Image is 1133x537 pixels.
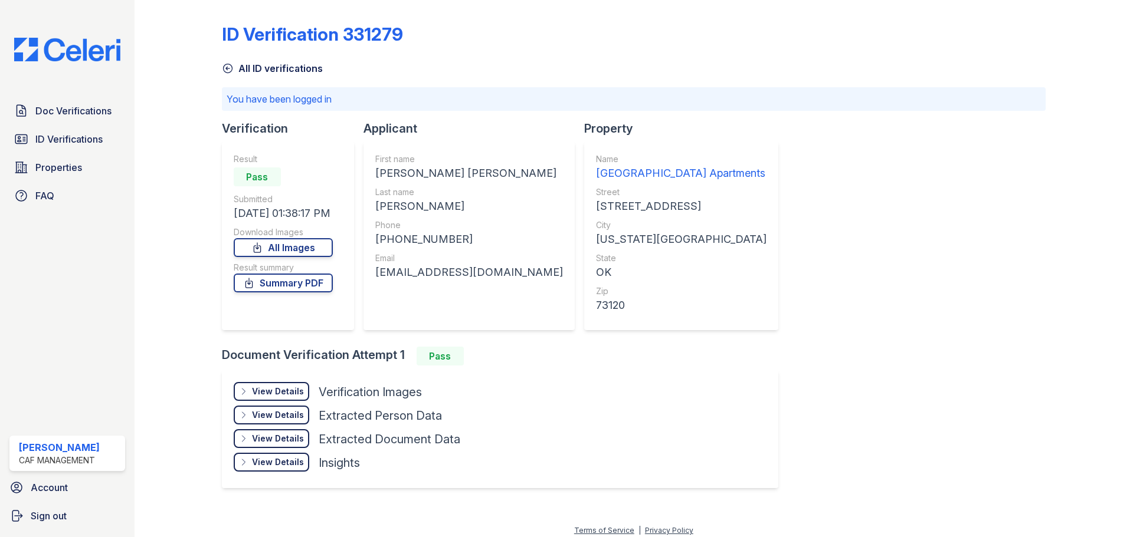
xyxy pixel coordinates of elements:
a: Properties [9,156,125,179]
img: CE_Logo_Blue-a8612792a0a2168367f1c8372b55b34899dd931a85d93a1a3d3e32e68fde9ad4.png [5,38,130,61]
div: View Details [252,409,304,421]
div: State [596,252,767,264]
a: Name [GEOGRAPHIC_DATA] Apartments [596,153,767,182]
a: ID Verifications [9,127,125,151]
div: Submitted [234,193,333,205]
div: Insights [319,454,360,471]
div: View Details [252,456,304,468]
div: [US_STATE][GEOGRAPHIC_DATA] [596,231,767,248]
p: You have been logged in [227,92,1041,106]
div: Street [596,186,767,198]
a: Sign out [5,504,130,528]
a: All ID verifications [222,61,323,75]
div: Email [375,252,563,264]
div: Zip [596,285,767,297]
span: Account [31,480,68,495]
div: [EMAIL_ADDRESS][DOMAIN_NAME] [375,264,563,281]
div: View Details [252,433,304,444]
div: [GEOGRAPHIC_DATA] Apartments [596,165,767,182]
div: Result summary [234,262,333,274]
div: Pass [234,167,281,186]
a: Account [5,476,130,499]
a: Doc Verifications [9,99,125,123]
div: | [638,526,641,535]
div: Extracted Person Data [319,407,442,424]
div: Verification Images [319,384,422,400]
div: [PHONE_NUMBER] [375,231,563,248]
a: Terms of Service [574,526,634,535]
div: Applicant [364,120,584,137]
div: Property [584,120,788,137]
div: View Details [252,386,304,397]
div: [PERSON_NAME] [375,198,563,215]
div: Pass [417,347,464,365]
div: Phone [375,219,563,231]
div: OK [596,264,767,281]
div: First name [375,153,563,165]
div: Name [596,153,767,165]
div: [PERSON_NAME] [PERSON_NAME] [375,165,563,182]
div: [PERSON_NAME] [19,440,100,454]
div: Download Images [234,226,333,238]
div: CAF Management [19,454,100,466]
div: 73120 [596,297,767,314]
a: FAQ [9,184,125,207]
div: [STREET_ADDRESS] [596,198,767,215]
div: [DATE] 01:38:17 PM [234,205,333,222]
div: Result [234,153,333,165]
span: FAQ [35,189,54,203]
a: Summary PDF [234,274,333,292]
div: Verification [222,120,364,137]
span: Doc Verifications [35,104,112,118]
a: Privacy Policy [645,526,693,535]
span: ID Verifications [35,132,103,146]
div: ID Verification 331279 [222,24,403,45]
div: Last name [375,186,563,198]
div: Document Verification Attempt 1 [222,347,788,365]
span: Properties [35,160,82,174]
div: Extracted Document Data [319,431,460,447]
a: All Images [234,238,333,257]
span: Sign out [31,509,67,523]
div: City [596,219,767,231]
